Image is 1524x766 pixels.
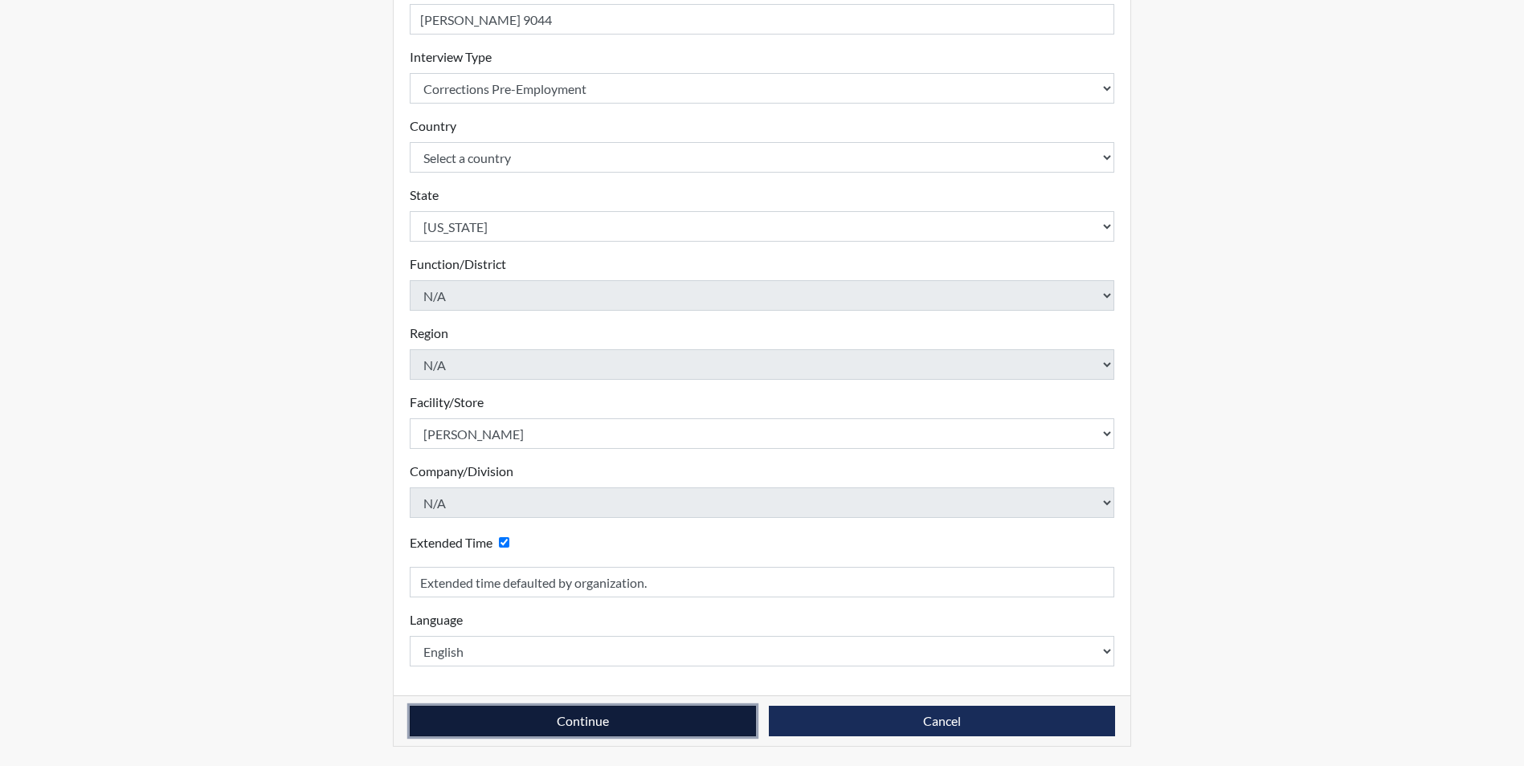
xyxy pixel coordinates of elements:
[410,393,484,412] label: Facility/Store
[410,324,448,343] label: Region
[410,531,516,554] div: Checking this box will provide the interviewee with an accomodation of extra time to answer each ...
[410,462,513,481] label: Company/Division
[410,706,756,736] button: Continue
[410,255,506,274] label: Function/District
[410,116,456,136] label: Country
[410,4,1115,35] input: Insert a Registration ID, which needs to be a unique alphanumeric value for each interviewee
[410,533,492,552] label: Extended Time
[410,47,492,67] label: Interview Type
[769,706,1115,736] button: Cancel
[410,185,439,205] label: State
[410,610,463,630] label: Language
[410,567,1115,597] input: Reason for Extension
